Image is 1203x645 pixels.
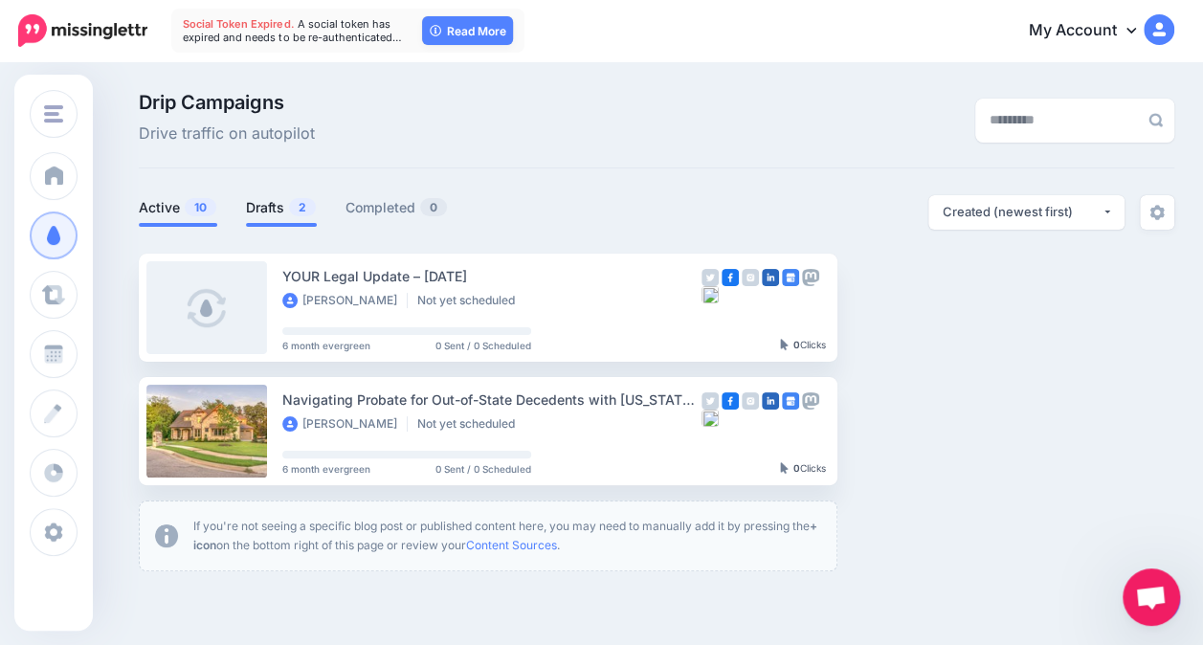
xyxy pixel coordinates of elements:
[422,16,513,45] a: Read More
[762,269,779,286] img: linkedin-square.png
[282,389,702,411] div: Navigating Probate for Out-of-State Decedents with [US_STATE] Property
[289,198,316,216] span: 2
[417,293,524,308] li: Not yet scheduled
[193,519,817,552] b: + icon
[1148,113,1163,127] img: search-grey-6.png
[780,339,789,350] img: pointer-grey-darker.png
[183,17,294,31] span: Social Token Expired.
[702,269,719,286] img: twitter-grey-square.png
[702,286,719,303] img: bluesky-grey-square.png
[18,14,147,47] img: Missinglettr
[282,265,702,287] div: YOUR Legal Update – [DATE]
[702,410,719,427] img: bluesky-grey-square.png
[782,392,799,410] img: google_business-square.png
[282,293,408,308] li: [PERSON_NAME]
[183,17,401,44] span: A social token has expired and needs to be re-authenticated…
[722,269,739,286] img: facebook-square.png
[435,464,531,474] span: 0 Sent / 0 Scheduled
[282,416,408,432] li: [PERSON_NAME]
[802,269,819,286] img: mastodon-grey-square.png
[780,340,826,351] div: Clicks
[780,462,789,474] img: pointer-grey-darker.png
[139,93,315,112] span: Drip Campaigns
[282,341,370,350] span: 6 month evergreen
[702,392,719,410] img: twitter-grey-square.png
[722,392,739,410] img: facebook-square.png
[802,392,819,410] img: mastodon-grey-square.png
[466,538,557,552] a: Content Sources
[155,524,178,547] img: info-circle-grey.png
[246,196,317,219] a: Drafts2
[780,463,826,475] div: Clicks
[282,464,370,474] span: 6 month evergreen
[139,122,315,146] span: Drive traffic on autopilot
[139,196,217,219] a: Active10
[1010,8,1174,55] a: My Account
[185,198,216,216] span: 10
[943,203,1102,221] div: Created (newest first)
[44,105,63,122] img: menu.png
[417,416,524,432] li: Not yet scheduled
[435,341,531,350] span: 0 Sent / 0 Scheduled
[1123,568,1180,626] a: Open chat
[742,269,759,286] img: instagram-grey-square.png
[928,195,1125,230] button: Created (newest first)
[345,196,448,219] a: Completed0
[762,392,779,410] img: linkedin-square.png
[793,462,800,474] b: 0
[782,269,799,286] img: google_business-square.png
[193,517,821,555] p: If you're not seeing a specific blog post or published content here, you may need to manually add...
[420,198,447,216] span: 0
[742,392,759,410] img: instagram-grey-square.png
[1149,205,1165,220] img: settings-grey.png
[793,339,800,350] b: 0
